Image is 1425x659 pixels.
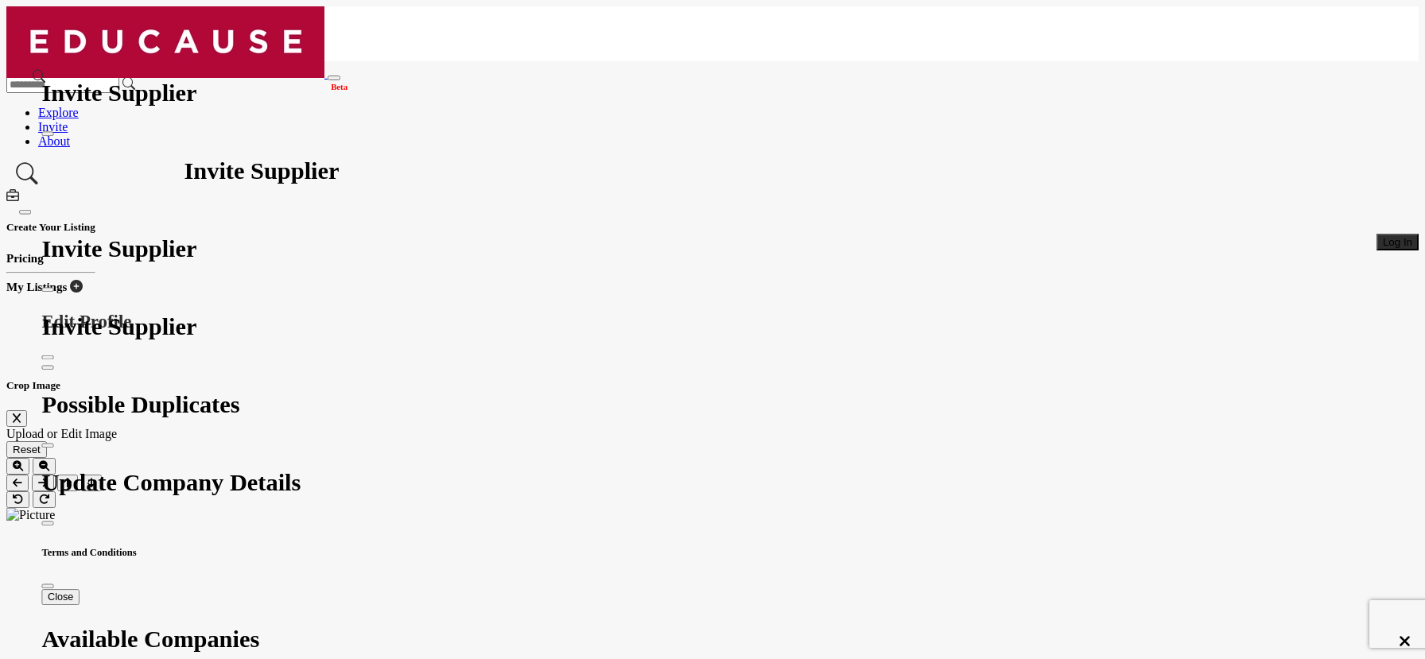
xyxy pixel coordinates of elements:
[41,132,53,137] button: Close
[41,469,1383,497] h1: Update Company Details
[6,281,67,293] b: My Listings
[6,67,328,80] a: Beta
[6,427,117,440] span: Upload or Edit Image
[6,410,27,427] button: Close Image Upload Modal
[41,366,53,370] button: Close
[38,120,68,134] a: Invite
[38,134,70,148] a: About
[41,313,1383,341] h1: Invite Supplier
[6,189,95,234] div: Create Your Listing
[41,584,53,589] button: Close
[41,312,1383,332] h1: Edit Profile
[184,157,339,185] h1: Invite Supplier
[41,521,53,526] button: Close
[6,157,48,189] a: Search
[41,626,1383,653] h1: Available Companies
[41,288,53,293] button: Close
[6,508,55,522] img: Picture
[19,210,31,215] button: Close
[1376,234,1419,250] button: Log In
[6,379,1419,392] h5: Crop Image
[6,77,119,93] input: Search
[6,441,47,458] button: Reset
[41,391,1383,419] h1: Possible Duplicates
[1383,236,1412,248] span: Log In
[38,106,79,119] a: Explore
[6,251,95,294] div: Create Your Listing
[41,79,1383,107] h1: Invite Supplier
[41,547,1383,559] h5: Terms and Conditions
[6,6,324,78] img: site Logo
[13,444,41,455] span: Reset
[41,444,53,448] button: Close
[6,252,44,265] span: Pricing
[41,235,1383,263] h1: Invite Supplier
[6,251,44,265] a: Pricing
[6,221,95,234] h5: Create Your Listing
[328,76,340,80] button: Toggle navigation
[41,590,80,606] button: Close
